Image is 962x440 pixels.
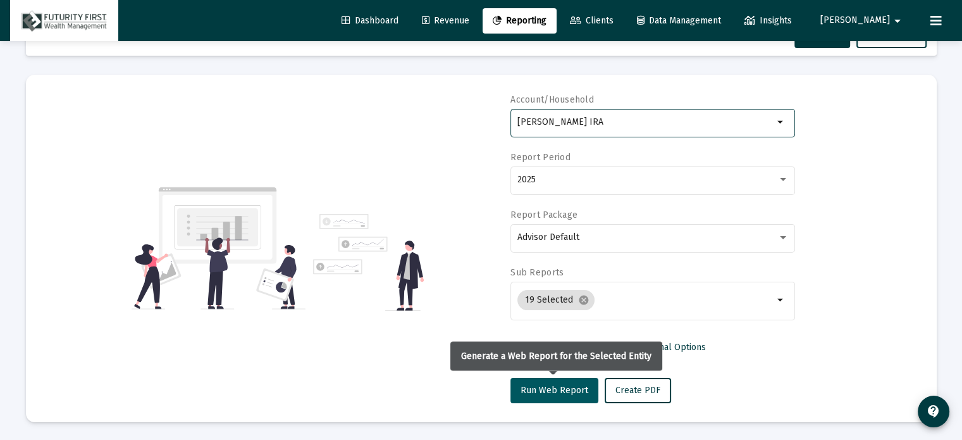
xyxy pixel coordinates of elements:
label: Report Period [510,152,570,163]
a: Data Management [627,8,731,34]
img: reporting-alt [313,214,424,311]
input: Search or select an account or household [517,117,774,127]
span: Clients [570,15,614,26]
a: Insights [734,8,802,34]
button: Run Web Report [510,378,598,403]
mat-icon: arrow_drop_down [774,292,789,308]
span: Additional Options [632,342,706,353]
span: Run Web Report [521,385,588,396]
label: Sub Reports [510,267,564,278]
span: Select Custom Period [521,342,608,353]
span: Data Management [637,15,721,26]
a: Clients [560,8,624,34]
img: Dashboard [20,8,109,34]
mat-chip-list: Selection [517,287,774,313]
a: Reporting [483,8,557,34]
button: [PERSON_NAME] [805,8,920,33]
span: [PERSON_NAME] [820,15,890,26]
label: Report Package [510,210,577,220]
button: Create PDF [605,378,671,403]
mat-icon: cancel [578,294,589,306]
span: Create PDF [615,385,660,396]
a: Revenue [412,8,479,34]
mat-icon: arrow_drop_down [774,115,789,130]
a: Dashboard [331,8,409,34]
span: 2025 [517,174,536,185]
mat-icon: contact_support [926,404,941,419]
label: Account/Household [510,94,594,105]
span: Dashboard [342,15,398,26]
span: Revenue [422,15,469,26]
span: Reporting [493,15,546,26]
mat-icon: arrow_drop_down [890,8,905,34]
mat-chip: 19 Selected [517,290,595,310]
img: reporting [132,185,305,311]
span: Advisor Default [517,232,579,242]
span: Insights [744,15,792,26]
